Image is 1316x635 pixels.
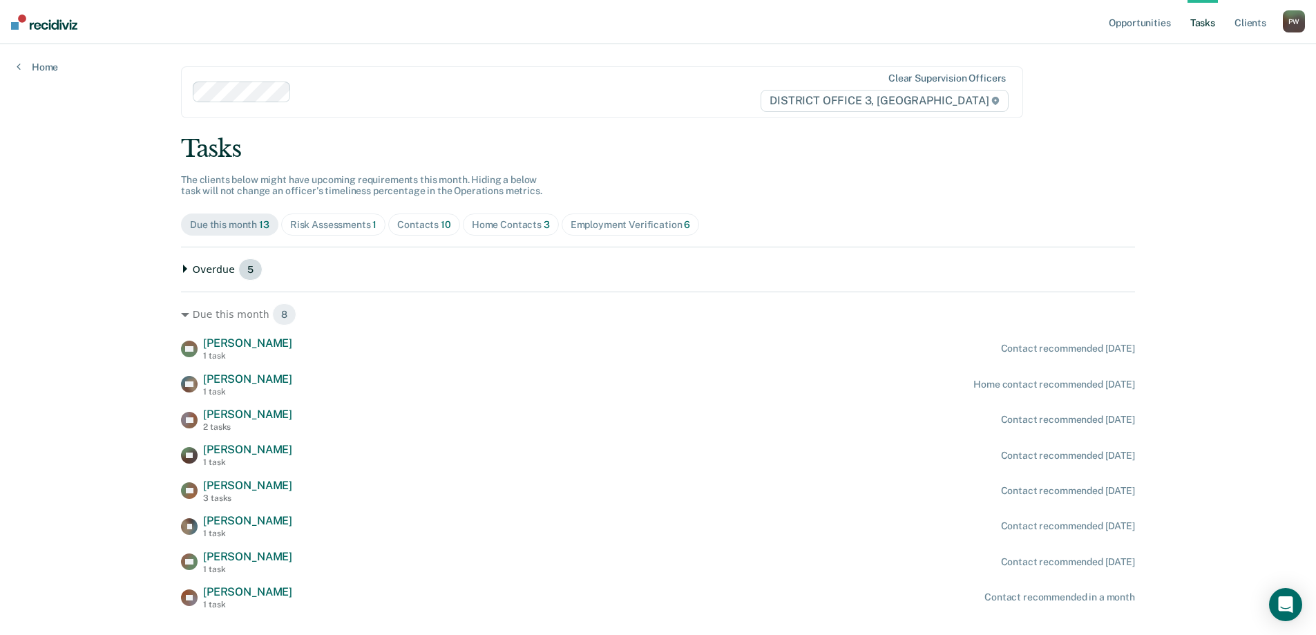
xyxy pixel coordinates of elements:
[203,529,292,538] div: 1 task
[181,174,542,197] span: The clients below might have upcoming requirements this month. Hiding a below task will not chang...
[372,219,376,230] span: 1
[181,135,1135,163] div: Tasks
[203,585,292,598] span: [PERSON_NAME]
[761,90,1009,112] span: DISTRICT OFFICE 3, [GEOGRAPHIC_DATA]
[203,351,292,361] div: 1 task
[203,387,292,397] div: 1 task
[190,219,269,231] div: Due this month
[571,219,691,231] div: Employment Verification
[203,457,292,467] div: 1 task
[441,219,451,230] span: 10
[973,379,1135,390] div: Home contact recommended [DATE]
[259,219,269,230] span: 13
[238,258,263,281] span: 5
[203,550,292,563] span: [PERSON_NAME]
[397,219,451,231] div: Contacts
[181,303,1135,325] div: Due this month 8
[888,73,1006,84] div: Clear supervision officers
[684,219,690,230] span: 6
[11,15,77,30] img: Recidiviz
[17,61,58,73] a: Home
[1001,556,1135,568] div: Contact recommended [DATE]
[1001,414,1135,426] div: Contact recommended [DATE]
[203,372,292,386] span: [PERSON_NAME]
[1001,520,1135,532] div: Contact recommended [DATE]
[1283,10,1305,32] div: P W
[203,479,292,492] span: [PERSON_NAME]
[472,219,550,231] div: Home Contacts
[1001,450,1135,462] div: Contact recommended [DATE]
[203,600,292,609] div: 1 task
[1001,343,1135,354] div: Contact recommended [DATE]
[203,565,292,574] div: 1 task
[203,514,292,527] span: [PERSON_NAME]
[1001,485,1135,497] div: Contact recommended [DATE]
[181,258,1135,281] div: Overdue 5
[203,337,292,350] span: [PERSON_NAME]
[984,591,1135,603] div: Contact recommended in a month
[203,443,292,456] span: [PERSON_NAME]
[203,408,292,421] span: [PERSON_NAME]
[203,422,292,432] div: 2 tasks
[203,493,292,503] div: 3 tasks
[1269,588,1302,621] div: Open Intercom Messenger
[1283,10,1305,32] button: PW
[544,219,550,230] span: 3
[272,303,296,325] span: 8
[290,219,377,231] div: Risk Assessments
